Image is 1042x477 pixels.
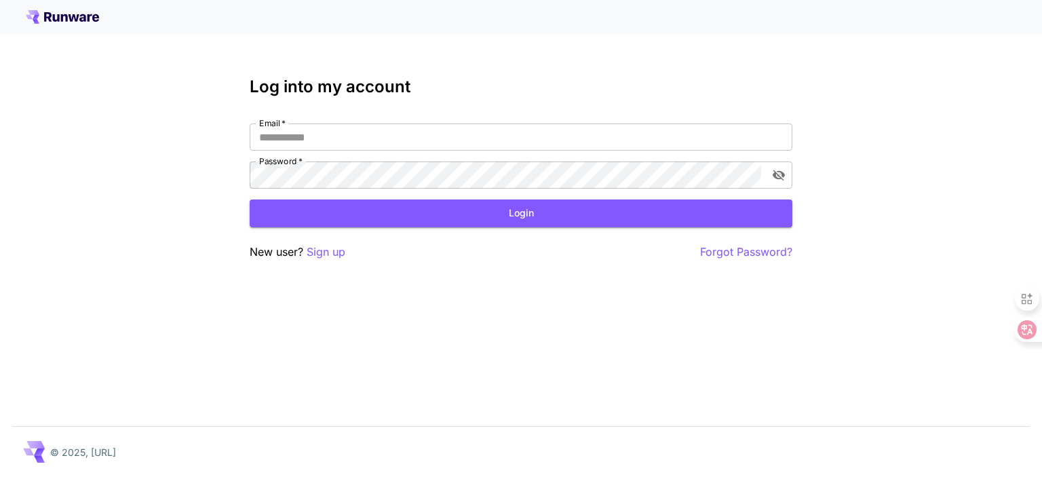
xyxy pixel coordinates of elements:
[307,244,345,261] button: Sign up
[250,77,792,96] h3: Log into my account
[259,117,286,129] label: Email
[50,445,116,459] p: © 2025, [URL]
[700,244,792,261] button: Forgot Password?
[250,244,345,261] p: New user?
[250,199,792,227] button: Login
[259,155,303,167] label: Password
[767,163,791,187] button: toggle password visibility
